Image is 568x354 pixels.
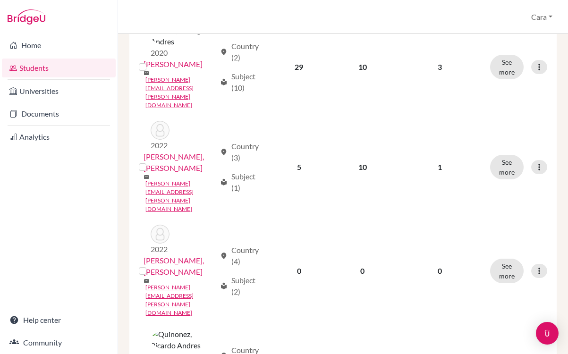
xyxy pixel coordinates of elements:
[330,115,395,219] td: 10
[2,59,116,77] a: Students
[145,179,216,213] a: [PERSON_NAME][EMAIL_ADDRESS][PERSON_NAME][DOMAIN_NAME]
[268,19,330,115] td: 29
[220,148,228,156] span: location_on
[536,322,559,345] div: Open Intercom Messenger
[151,140,170,151] p: 2022
[2,104,116,123] a: Documents
[401,265,479,277] p: 0
[220,171,262,194] div: Subject (1)
[220,78,228,86] span: local_library
[220,282,228,290] span: local_library
[268,219,330,323] td: 0
[2,333,116,352] a: Community
[490,55,524,79] button: See more
[330,19,395,115] td: 10
[151,25,208,47] img: Meza, Rodrigo Andres
[145,76,216,110] a: [PERSON_NAME][EMAIL_ADDRESS][PERSON_NAME][DOMAIN_NAME]
[8,9,45,25] img: Bridge-U
[2,311,116,329] a: Help center
[144,255,216,278] a: [PERSON_NAME], [PERSON_NAME]
[220,71,262,93] div: Subject (10)
[220,48,228,56] span: location_on
[151,225,170,244] img: Portillo Olivo, Pablo Andrés
[220,244,262,267] div: Country (4)
[144,174,149,180] span: mail
[151,329,208,351] img: Quinonez, Ricardo Andres
[220,275,262,297] div: Subject (2)
[268,115,330,219] td: 5
[144,70,149,76] span: mail
[330,219,395,323] td: 0
[220,41,262,63] div: Country (2)
[2,36,116,55] a: Home
[220,252,228,260] span: location_on
[144,59,203,70] a: [PERSON_NAME]
[490,259,524,283] button: See more
[151,47,208,59] p: 2020
[527,8,557,26] button: Cara
[490,155,524,179] button: See more
[2,127,116,146] a: Analytics
[2,82,116,101] a: Universities
[401,161,479,173] p: 1
[144,151,216,174] a: [PERSON_NAME], [PERSON_NAME]
[220,141,262,163] div: Country (3)
[151,121,170,140] img: Moreno Merz, Felipe Andrés
[220,178,228,186] span: local_library
[401,61,479,73] p: 3
[144,278,149,284] span: mail
[145,283,216,317] a: [PERSON_NAME][EMAIL_ADDRESS][PERSON_NAME][DOMAIN_NAME]
[151,244,170,255] p: 2022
